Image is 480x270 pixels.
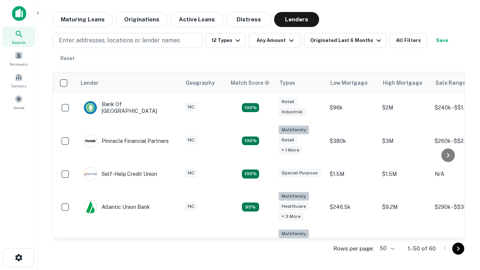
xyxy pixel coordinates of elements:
td: $96k [326,93,378,122]
td: $2M [378,93,431,122]
button: Lenders [274,12,319,27]
span: Borrowers [10,61,28,67]
span: Contacts [11,83,26,89]
button: Reset [55,51,79,66]
p: 1–50 of 60 [408,244,436,253]
button: Distress [226,12,271,27]
img: picture [84,201,97,213]
a: Borrowers [2,48,35,69]
button: Enter addresses, locations or lender names [52,33,202,48]
div: Matching Properties: 17, hasApolloMatch: undefined [242,136,259,145]
div: + 1 more [279,146,302,154]
h6: Match Score [231,79,268,87]
div: NC [185,103,197,111]
a: Saved [2,92,35,112]
td: $9.2M [378,188,431,226]
th: Types [275,72,326,93]
div: Healthcare [279,202,309,211]
div: The Fidelity Bank [84,238,144,252]
p: Enter addresses, locations or lender names [59,36,180,45]
div: Retail [279,97,297,106]
div: + 3 more [279,212,304,221]
div: Originated Last 6 Months [310,36,383,45]
div: Low Mortgage [330,78,367,87]
th: Low Mortgage [326,72,378,93]
div: NC [185,136,197,144]
div: NC [185,169,197,177]
button: Save your search to get updates of matches that match your search criteria. [430,33,454,48]
td: $246k [326,226,378,264]
button: Active Loans [171,12,223,27]
a: Search [2,27,35,47]
div: Sale Range [435,78,466,87]
td: $380k [326,122,378,160]
button: Originations [116,12,168,27]
img: capitalize-icon.png [12,6,26,21]
th: Capitalize uses an advanced AI algorithm to match your search with the best lender. The match sco... [226,72,275,93]
td: $246.5k [326,188,378,226]
div: Matching Properties: 15, hasApolloMatch: undefined [242,103,259,112]
div: High Mortgage [383,78,422,87]
div: 50 [377,243,396,254]
div: Atlantic Union Bank [84,200,150,214]
div: Matching Properties: 9, hasApolloMatch: undefined [242,202,259,211]
div: Multifamily [279,192,309,201]
a: Contacts [2,70,35,90]
div: Multifamily [279,229,309,238]
div: Multifamily [279,126,309,134]
th: High Mortgage [378,72,431,93]
div: Matching Properties: 11, hasApolloMatch: undefined [242,169,259,178]
th: Lender [76,72,181,93]
button: Originated Last 6 Months [304,33,387,48]
td: $1.5M [326,160,378,188]
img: picture [84,101,97,114]
div: Industrial [279,108,306,116]
div: Special Purpose [279,169,321,177]
img: picture [84,135,97,147]
th: Geography [181,72,226,93]
div: Geography [186,78,215,87]
iframe: Chat Widget [442,186,480,222]
span: Search [12,39,25,45]
td: $1.5M [378,160,431,188]
div: Capitalize uses an advanced AI algorithm to match your search with the best lender. The match sco... [231,79,270,87]
div: Self-help Credit Union [84,167,157,181]
button: Maturing Loans [52,12,113,27]
div: Pinnacle Financial Partners [84,134,169,148]
button: All Filters [390,33,427,48]
div: NC [185,202,197,211]
div: Bank Of [GEOGRAPHIC_DATA] [84,101,174,114]
span: Saved [13,105,24,111]
td: $3M [378,122,431,160]
div: Retail [279,136,297,144]
p: Rows per page: [333,244,374,253]
div: Lender [81,78,99,87]
button: Any Amount [249,33,301,48]
button: Go to next page [452,243,464,255]
td: $3.2M [378,226,431,264]
div: Types [279,78,295,87]
img: picture [84,168,97,180]
button: 12 Types [205,33,246,48]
